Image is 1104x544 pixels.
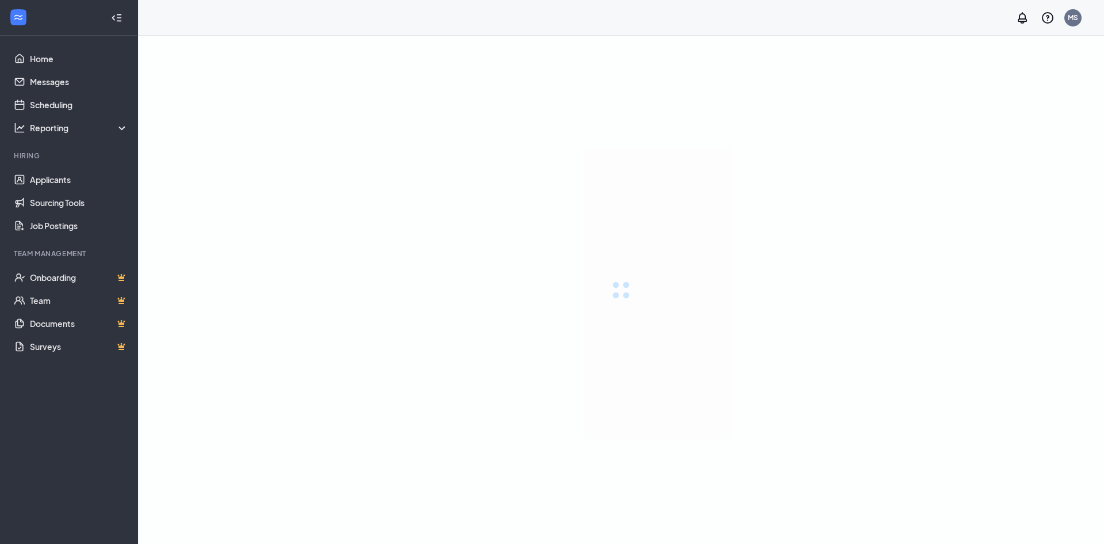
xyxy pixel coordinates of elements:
svg: Notifications [1015,11,1029,25]
a: OnboardingCrown [30,266,128,289]
a: Job Postings [30,214,128,237]
a: SurveysCrown [30,335,128,358]
a: Home [30,47,128,70]
a: DocumentsCrown [30,312,128,335]
a: Messages [30,70,128,93]
div: Team Management [14,249,126,258]
svg: Collapse [111,12,122,24]
a: Scheduling [30,93,128,116]
a: Sourcing Tools [30,191,128,214]
a: Applicants [30,168,128,191]
svg: QuestionInfo [1041,11,1055,25]
div: Reporting [30,122,129,134]
a: TeamCrown [30,289,128,312]
svg: Analysis [14,122,25,134]
div: Hiring [14,151,126,161]
div: MS [1068,13,1078,22]
svg: WorkstreamLogo [13,12,24,23]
